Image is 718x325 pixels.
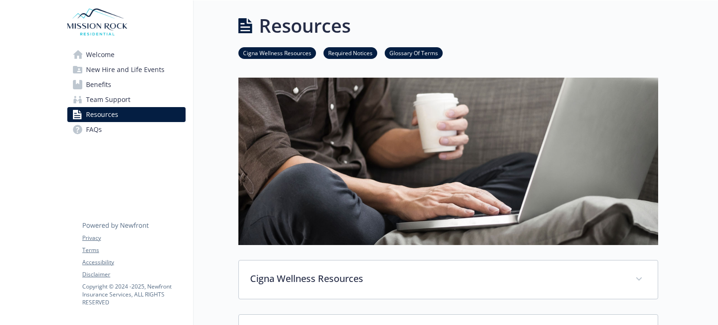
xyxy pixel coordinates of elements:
[86,122,102,137] span: FAQs
[86,62,165,77] span: New Hire and Life Events
[82,234,185,242] a: Privacy
[67,62,186,77] a: New Hire and Life Events
[67,122,186,137] a: FAQs
[86,107,118,122] span: Resources
[82,282,185,306] p: Copyright © 2024 - 2025 , Newfront Insurance Services, ALL RIGHTS RESERVED
[238,78,658,245] img: resources page banner
[82,258,185,267] a: Accessibility
[259,12,351,40] h1: Resources
[250,272,624,286] p: Cigna Wellness Resources
[67,47,186,62] a: Welcome
[86,47,115,62] span: Welcome
[82,246,185,254] a: Terms
[67,107,186,122] a: Resources
[323,48,377,57] a: Required Notices
[238,48,316,57] a: Cigna Wellness Resources
[385,48,443,57] a: Glossary Of Terms
[86,92,130,107] span: Team Support
[86,77,111,92] span: Benefits
[67,92,186,107] a: Team Support
[239,260,658,299] div: Cigna Wellness Resources
[67,77,186,92] a: Benefits
[82,270,185,279] a: Disclaimer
